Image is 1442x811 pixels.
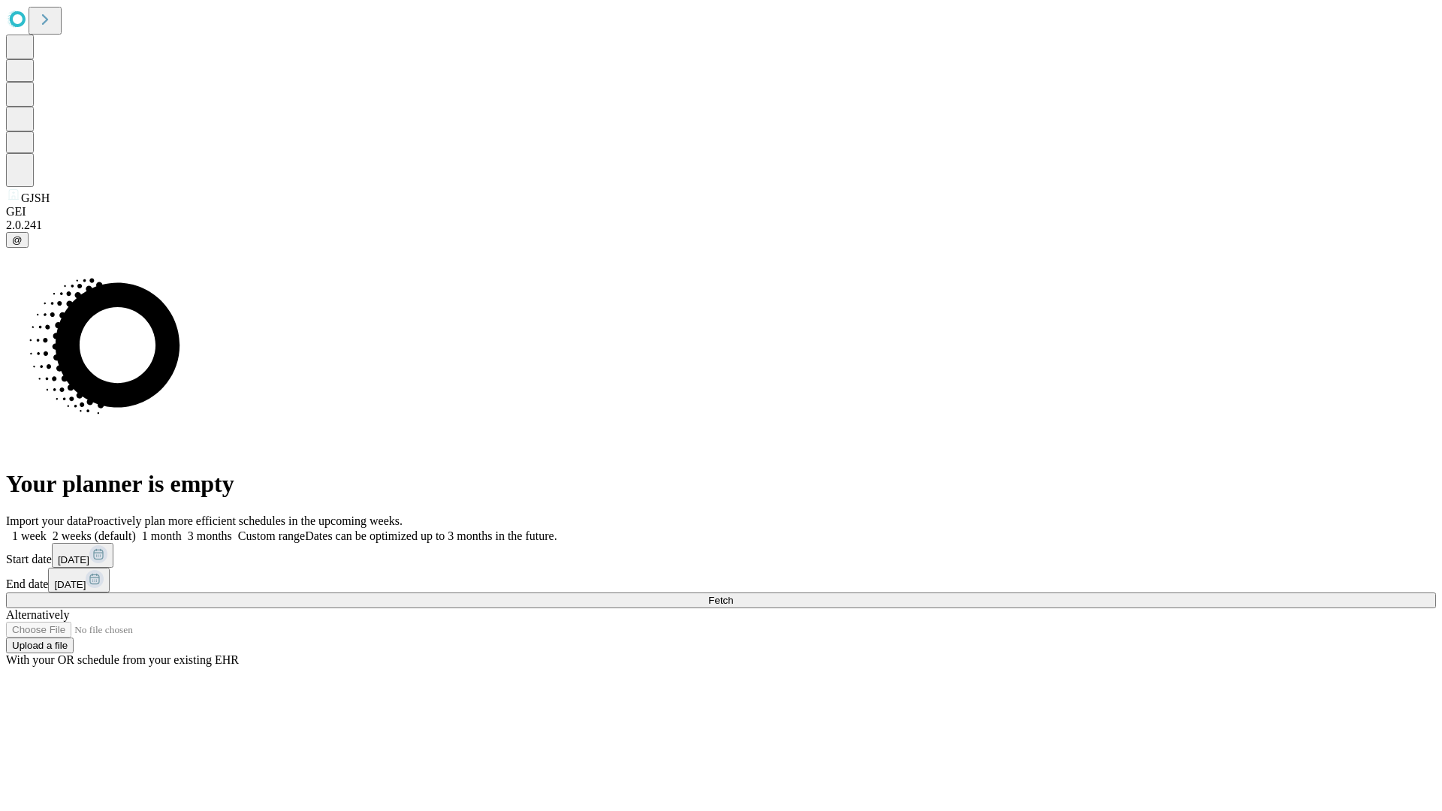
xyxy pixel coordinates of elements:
button: [DATE] [48,568,110,592]
h1: Your planner is empty [6,470,1436,498]
button: @ [6,232,29,248]
span: 1 month [142,529,182,542]
span: 3 months [188,529,232,542]
span: @ [12,234,23,246]
span: 2 weeks (default) [53,529,136,542]
button: Upload a file [6,638,74,653]
span: GJSH [21,191,50,204]
div: GEI [6,205,1436,219]
span: With your OR schedule from your existing EHR [6,653,239,666]
span: 1 week [12,529,47,542]
div: Start date [6,543,1436,568]
div: End date [6,568,1436,592]
span: Proactively plan more efficient schedules in the upcoming weeks. [87,514,403,527]
div: 2.0.241 [6,219,1436,232]
span: Dates can be optimized up to 3 months in the future. [305,529,557,542]
button: [DATE] [52,543,113,568]
button: Fetch [6,592,1436,608]
span: [DATE] [58,554,89,565]
span: Alternatively [6,608,69,621]
span: [DATE] [54,579,86,590]
span: Import your data [6,514,87,527]
span: Fetch [708,595,733,606]
span: Custom range [238,529,305,542]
